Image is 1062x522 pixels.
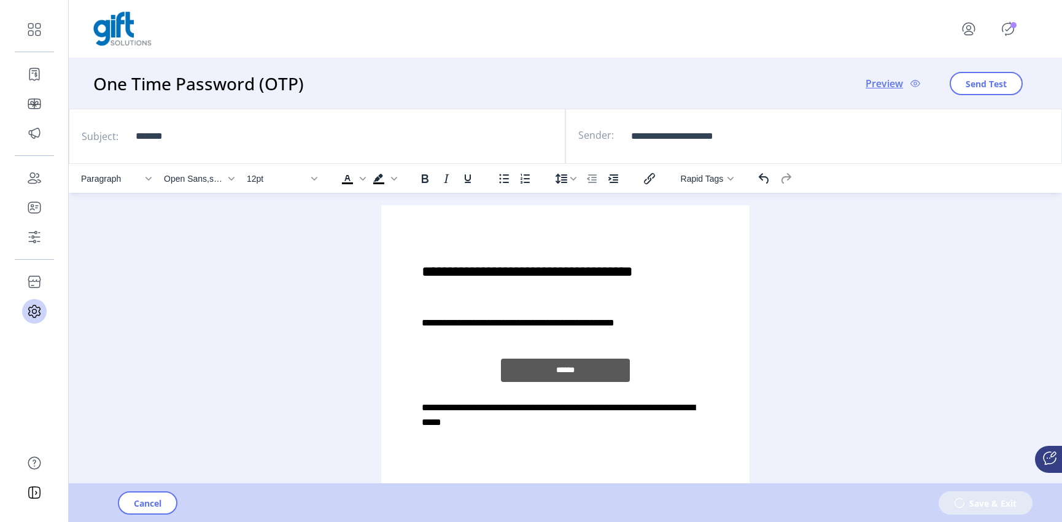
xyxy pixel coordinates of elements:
button: Italic [436,170,457,187]
button: Bold [414,170,435,187]
span: Rapid Tags [681,174,724,184]
button: Cancel [118,491,177,515]
button: Redo [775,170,796,187]
span: 12pt [247,174,307,184]
iframe: Rich Text Area [381,205,750,520]
button: Font size 12pt [242,170,322,187]
span: Cancel [134,497,161,510]
span: Preview [866,76,903,91]
h3: One Time Password (OTP) [93,71,309,96]
button: Rapid Tags [675,170,738,187]
button: Publisher Panel [998,19,1018,39]
div: Text color Black [337,170,368,187]
button: Line height [551,170,581,187]
span: Send Test [966,77,1007,90]
button: Undo [754,170,775,187]
span: Paragraph [81,174,141,184]
button: Send Test [950,72,1023,95]
button: Decrease indent [581,170,602,187]
button: Insert/edit link [639,170,660,187]
button: Block Paragraph [76,170,156,187]
button: Underline [457,170,478,187]
label: Sender: [578,128,614,142]
label: Subject: [82,129,118,144]
button: Increase indent [603,170,624,187]
button: Bullet list [494,170,514,187]
div: Background color Black [368,170,399,187]
button: Font Open Sans,serif [159,170,239,187]
button: Numbered list [515,170,536,187]
img: logo [93,12,152,46]
span: Open Sans,serif [164,174,224,184]
button: menu [944,14,998,44]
